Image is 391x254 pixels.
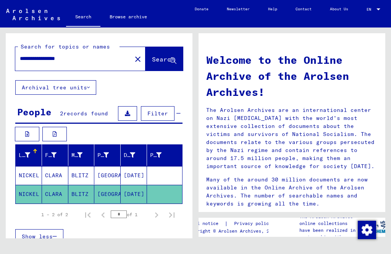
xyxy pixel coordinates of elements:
[19,149,42,161] div: Last Name
[111,211,149,218] div: of 1
[68,144,95,166] mat-header-cell: Maiden Name
[100,8,156,26] a: Browse archive
[17,105,52,119] div: People
[150,151,162,159] div: Prisoner #
[15,229,63,244] button: Show less
[186,220,281,228] div: |
[186,220,225,228] a: Legal notice
[16,166,42,184] mat-cell: NICKEL
[60,110,63,117] span: 2
[147,144,182,166] mat-header-cell: Prisoner #
[71,149,94,161] div: Maiden Name
[367,7,375,11] span: EN
[94,144,121,166] mat-header-cell: Place of Birth
[66,8,100,28] a: Search
[141,106,174,121] button: Filter
[206,176,378,208] p: Many of the around 30 million documents are now available in the Online Archive of the Arolsen Ar...
[45,149,68,161] div: First Name
[63,110,108,117] span: records found
[95,207,111,222] button: Previous page
[121,185,147,203] mat-cell: [DATE]
[206,52,378,100] h1: Welcome to the Online Archive of the Arolsen Archives!
[150,149,173,161] div: Prisoner #
[164,207,179,222] button: Last page
[121,166,147,184] mat-cell: [DATE]
[68,166,95,184] mat-cell: BLITZ
[152,55,175,63] span: Search
[94,185,121,203] mat-cell: [GEOGRAPHIC_DATA]
[130,51,145,66] button: Clear
[68,185,95,203] mat-cell: BLITZ
[145,47,183,71] button: Search
[358,221,376,239] img: Change consent
[16,144,42,166] mat-header-cell: Last Name
[19,151,30,159] div: Last Name
[16,185,42,203] mat-cell: NICKEL
[97,149,120,161] div: Place of Birth
[186,228,281,235] p: Copyright © Arolsen Archives, 2021
[42,185,68,203] mat-cell: CLARA
[299,213,362,227] p: The Arolsen Archives online collections
[21,43,110,50] mat-label: Search for topics or names
[149,207,164,222] button: Next page
[15,80,96,95] button: Archival tree units
[71,151,83,159] div: Maiden Name
[45,151,57,159] div: First Name
[42,166,68,184] mat-cell: CLARA
[121,144,147,166] mat-header-cell: Date of Birth
[299,227,362,241] p: have been realized in partnership with
[22,233,53,240] span: Show less
[124,149,147,161] div: Date of Birth
[228,220,281,228] a: Privacy policy
[6,9,60,20] img: Arolsen_neg.svg
[206,106,378,170] p: The Arolsen Archives are an international center on Nazi [MEDICAL_DATA] with the world’s most ext...
[124,151,135,159] div: Date of Birth
[133,55,142,64] mat-icon: close
[42,144,68,166] mat-header-cell: First Name
[94,166,121,184] mat-cell: [GEOGRAPHIC_DATA]
[97,151,109,159] div: Place of Birth
[80,207,95,222] button: First page
[147,110,168,117] span: Filter
[41,211,68,218] div: 1 – 2 of 2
